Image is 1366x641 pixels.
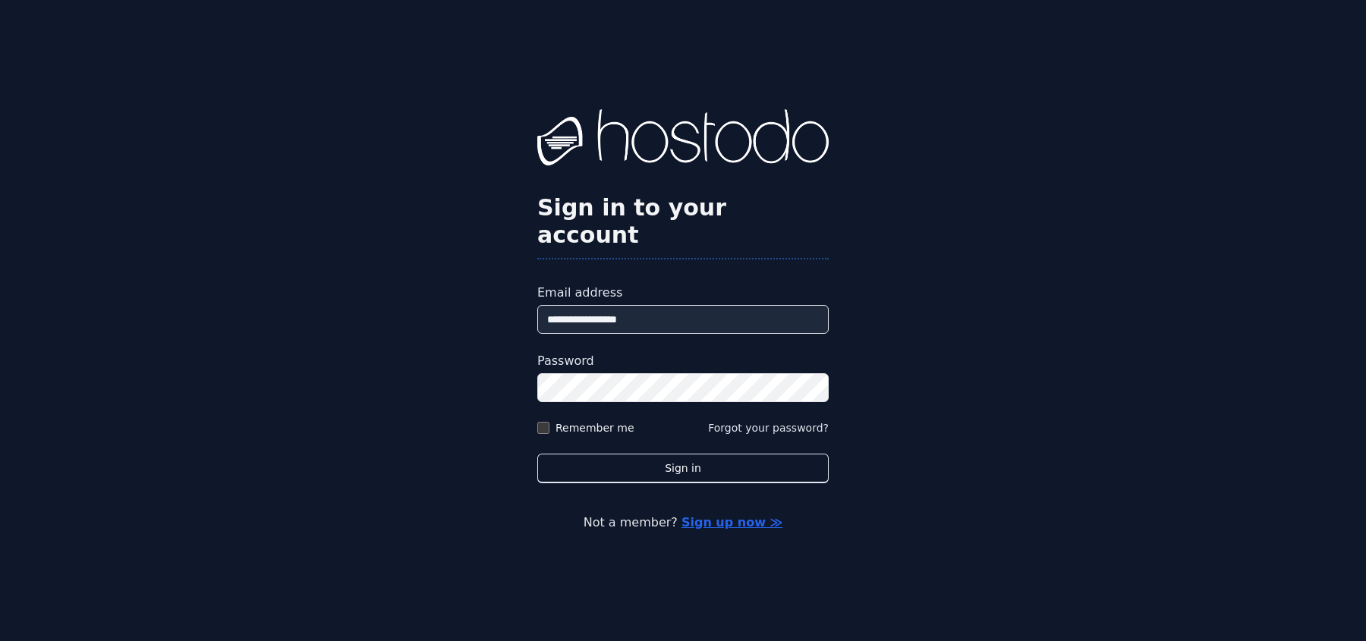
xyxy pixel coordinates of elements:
a: Sign up now ≫ [681,515,782,529]
label: Email address [537,284,829,302]
h2: Sign in to your account [537,194,829,249]
label: Password [537,352,829,370]
button: Forgot your password? [708,420,829,435]
p: Not a member? [73,514,1293,532]
img: Hostodo [537,109,829,170]
button: Sign in [537,454,829,483]
label: Remember me [556,420,634,435]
